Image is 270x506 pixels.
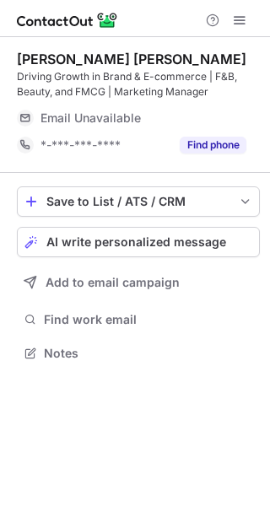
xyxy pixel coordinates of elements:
span: Find work email [44,312,253,327]
button: Reveal Button [180,137,246,153]
span: Email Unavailable [40,110,141,126]
span: AI write personalized message [46,235,226,249]
button: save-profile-one-click [17,186,260,217]
button: Find work email [17,308,260,331]
button: Add to email campaign [17,267,260,298]
button: AI write personalized message [17,227,260,257]
img: ContactOut v5.3.10 [17,10,118,30]
div: Driving Growth in Brand & E-commerce | F&B, Beauty, and FMCG | Marketing Manager [17,69,260,100]
button: Notes [17,342,260,365]
div: Save to List / ATS / CRM [46,195,230,208]
span: Add to email campaign [46,276,180,289]
span: Notes [44,346,253,361]
div: [PERSON_NAME] [PERSON_NAME] [17,51,246,67]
